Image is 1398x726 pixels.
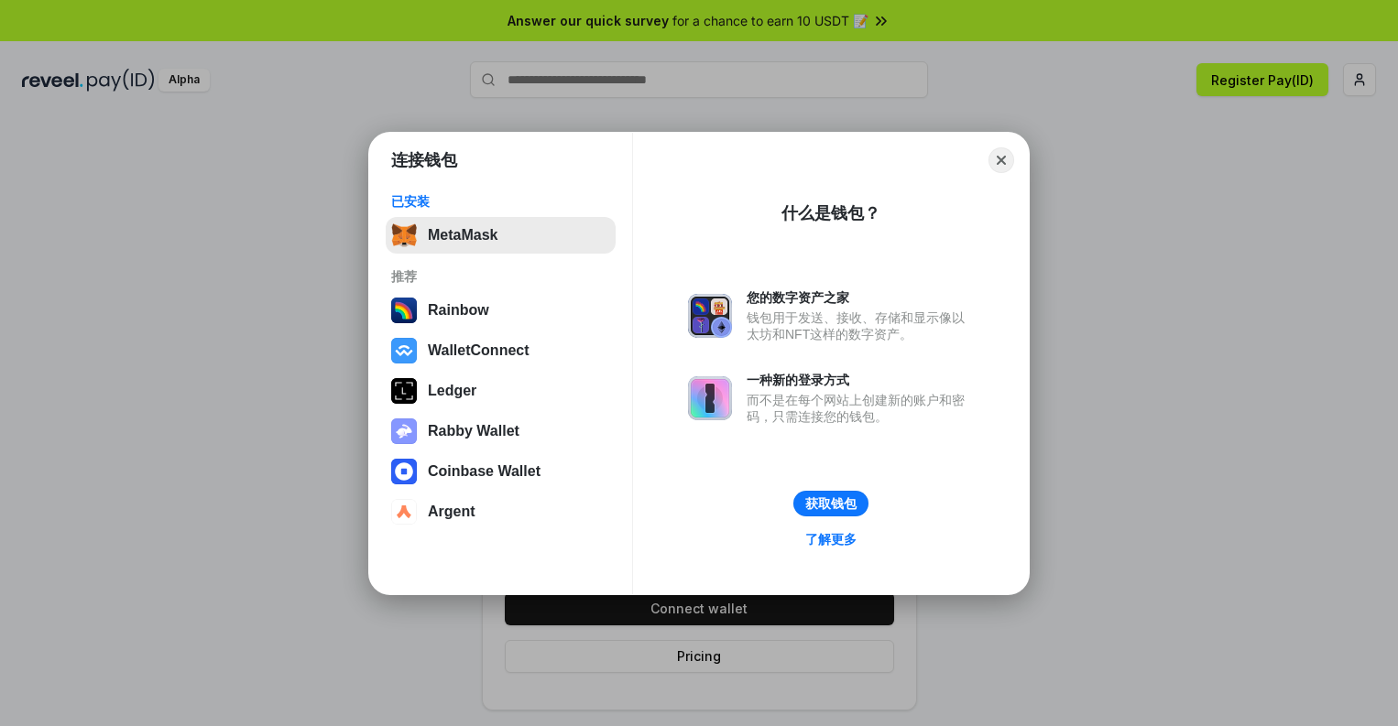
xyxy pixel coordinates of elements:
div: Coinbase Wallet [428,463,541,480]
div: 什么是钱包？ [781,202,880,224]
div: 已安装 [391,193,610,210]
div: 了解更多 [805,531,857,547]
img: svg+xml,%3Csvg%20width%3D%2228%22%20height%3D%2228%22%20viewBox%3D%220%200%2028%2028%22%20fill%3D... [391,338,417,363]
button: Rabby Wallet [386,413,616,450]
h1: 连接钱包 [391,149,457,171]
img: svg+xml,%3Csvg%20width%3D%2228%22%20height%3D%2228%22%20viewBox%3D%220%200%2028%2028%22%20fill%3D... [391,499,417,525]
button: Ledger [386,373,616,409]
div: 一种新的登录方式 [747,372,974,388]
div: 钱包用于发送、接收、存储和显示像以太坊和NFT这样的数字资产。 [747,309,974,342]
button: Rainbow [386,292,616,329]
div: Rainbow [428,302,489,319]
button: Argent [386,493,616,530]
div: WalletConnect [428,342,530,359]
div: Ledger [428,383,476,399]
img: svg+xml,%3Csvg%20xmlns%3D%22http%3A%2F%2Fwww.w3.org%2F2000%2Fsvg%22%20fill%3D%22none%22%20viewBox... [391,418,417,444]
div: 推荐 [391,268,610,285]
div: Argent [428,504,475,520]
img: svg+xml,%3Csvg%20xmlns%3D%22http%3A%2F%2Fwww.w3.org%2F2000%2Fsvg%22%20fill%3D%22none%22%20viewBox... [688,376,732,420]
div: MetaMask [428,227,497,244]
img: svg+xml,%3Csvg%20width%3D%2228%22%20height%3D%2228%22%20viewBox%3D%220%200%2028%2028%22%20fill%3D... [391,459,417,484]
button: Close [988,147,1014,173]
button: 获取钱包 [793,491,868,516]
div: 您的数字资产之家 [747,289,974,306]
button: MetaMask [386,217,616,254]
img: svg+xml,%3Csvg%20fill%3D%22none%22%20height%3D%2233%22%20viewBox%3D%220%200%2035%2033%22%20width%... [391,222,417,248]
div: Rabby Wallet [428,423,519,439]
img: svg+xml,%3Csvg%20xmlns%3D%22http%3A%2F%2Fwww.w3.org%2F2000%2Fsvg%22%20width%3D%2228%22%20height%3... [391,378,417,404]
img: svg+xml,%3Csvg%20xmlns%3D%22http%3A%2F%2Fwww.w3.org%2F2000%2Fsvg%22%20fill%3D%22none%22%20viewBox... [688,294,732,338]
div: 而不是在每个网站上创建新的账户和密码，只需连接您的钱包。 [747,392,974,425]
img: svg+xml,%3Csvg%20width%3D%22120%22%20height%3D%22120%22%20viewBox%3D%220%200%20120%20120%22%20fil... [391,298,417,323]
a: 了解更多 [794,527,868,551]
button: Coinbase Wallet [386,453,616,490]
div: 获取钱包 [805,495,857,512]
button: WalletConnect [386,332,616,369]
